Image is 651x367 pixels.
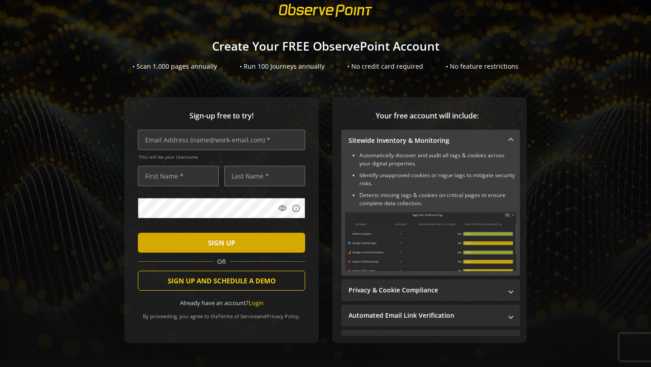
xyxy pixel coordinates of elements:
div: • Scan 1,000 pages annually [132,62,217,71]
mat-expansion-panel-header: Performance Monitoring with Web Vitals [341,330,520,352]
mat-icon: visibility [278,204,287,213]
div: • No credit card required [347,62,423,71]
span: Your free account will include: [341,111,513,121]
span: This will be your Username [139,154,305,160]
a: Login [249,299,264,307]
div: • No feature restrictions [446,62,519,71]
mat-expansion-panel-header: Automated Email Link Verification [341,305,520,326]
mat-panel-title: Privacy & Cookie Compliance [349,286,502,295]
li: Detects missing tags & cookies on critical pages to ensure complete data collection. [359,191,516,207]
mat-panel-title: Automated Email Link Verification [349,311,502,320]
input: First Name * [138,166,219,186]
span: Sign-up free to try! [138,111,305,121]
button: SIGN UP AND SCHEDULE A DEMO [138,271,305,291]
span: SIGN UP [208,235,235,251]
button: SIGN UP [138,233,305,253]
mat-panel-title: Sitewide Inventory & Monitoring [349,136,502,145]
li: Automatically discover and audit all tags & cookies across your digital properties. [359,151,516,168]
div: • Run 100 Journeys annually [240,62,325,71]
div: Already have an account? [138,299,305,307]
mat-expansion-panel-header: Privacy & Cookie Compliance [341,279,520,301]
mat-icon: info [292,204,301,213]
div: Sitewide Inventory & Monitoring [341,151,520,276]
li: Identify unapproved cookies or rogue tags to mitigate security risks. [359,171,516,188]
span: OR [213,257,230,266]
div: By proceeding, you agree to the and . [138,307,305,320]
a: Terms of Service [218,313,257,320]
input: Last Name * [224,166,305,186]
mat-expansion-panel-header: Sitewide Inventory & Monitoring [341,130,520,151]
span: SIGN UP AND SCHEDULE A DEMO [168,273,276,289]
a: Privacy Policy [266,313,299,320]
input: Email Address (name@work-email.com) * [138,130,305,150]
img: Sitewide Inventory & Monitoring [345,212,516,271]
